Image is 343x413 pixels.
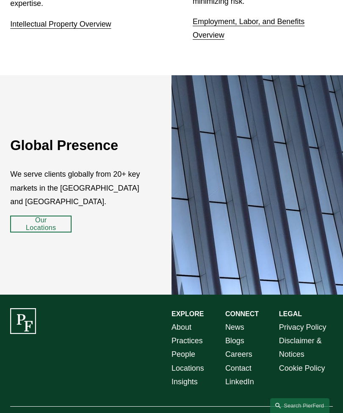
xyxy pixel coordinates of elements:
a: LinkedIn [225,375,254,388]
strong: CONNECT [225,310,259,317]
strong: EXPLORE [171,310,204,317]
a: News [225,320,244,334]
a: Cookie Policy [279,361,325,375]
a: Search this site [270,398,329,413]
strong: LEGAL [279,310,302,317]
a: Blogs [225,334,244,347]
a: About [171,320,191,334]
a: People [171,347,195,361]
a: Practices [171,334,203,347]
a: Disclaimer & Notices [279,334,333,361]
a: Employment, Labor, and Benefits Overview [193,17,304,39]
p: We serve clients globally from 20+ key markets in the [GEOGRAPHIC_DATA] and [GEOGRAPHIC_DATA]. [10,167,144,208]
a: Privacy Policy [279,320,326,334]
a: Insights [171,375,198,388]
h2: Global Presence [10,137,144,154]
a: Intellectual Property Overview [10,20,111,28]
a: Locations [171,361,204,375]
a: Contact [225,361,252,375]
a: Careers [225,347,252,361]
a: Our Locations [10,216,72,232]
